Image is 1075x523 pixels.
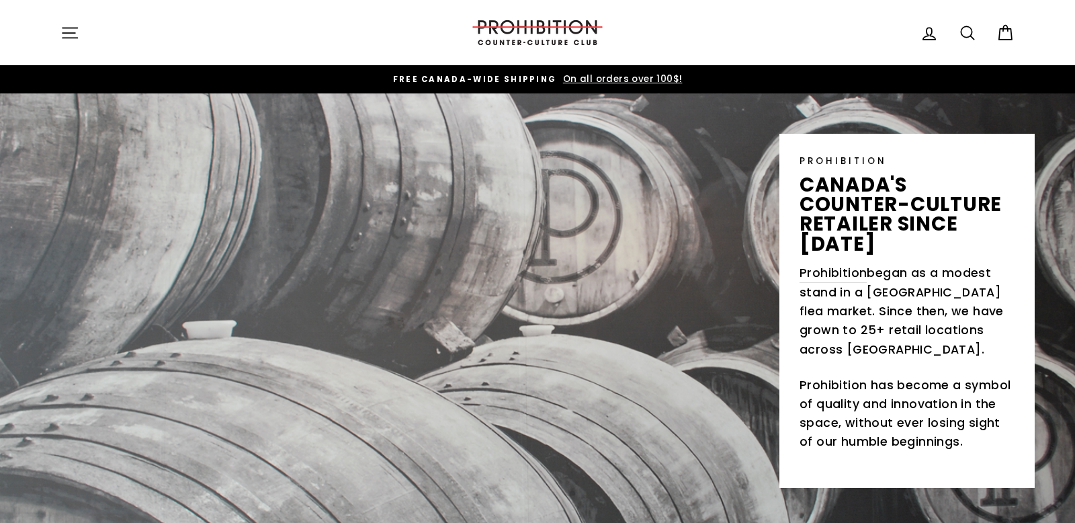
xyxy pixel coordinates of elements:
[800,154,1015,168] p: PROHIBITION
[393,74,557,85] span: FREE CANADA-WIDE SHIPPING
[470,20,605,45] img: PROHIBITION COUNTER-CULTURE CLUB
[800,376,1015,452] p: Prohibition has become a symbol of quality and innovation in the space, without ever losing sight...
[800,264,867,283] a: Prohibition
[560,73,683,85] span: On all orders over 100$!
[800,175,1015,253] p: canada's counter-culture retailer since [DATE]
[64,72,1011,87] a: FREE CANADA-WIDE SHIPPING On all orders over 100$!
[800,264,1015,359] p: began as a modest stand in a [GEOGRAPHIC_DATA] flea market. Since then, we have grown to 25+ reta...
